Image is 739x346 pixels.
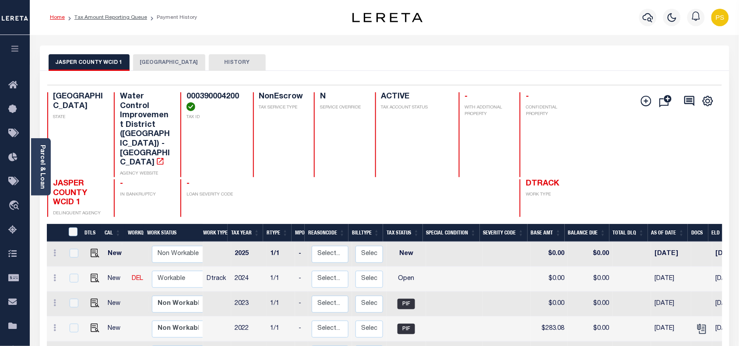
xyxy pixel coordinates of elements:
h4: Water Control Improvement District ([GEOGRAPHIC_DATA]) - [GEOGRAPHIC_DATA] [120,92,170,168]
th: Base Amt: activate to sort column ascending [528,224,565,242]
p: DELINQUENT AGENCY [53,210,103,217]
td: - [295,242,308,267]
td: $0.00 [531,267,568,292]
p: STATE [53,114,103,121]
td: [DATE] [651,242,691,267]
h4: N [320,92,365,102]
span: DTRACK [526,180,559,188]
span: PIF [398,299,415,309]
td: 1/1 [267,317,295,342]
a: DEL [132,276,143,282]
th: Special Condition: activate to sort column ascending [423,224,480,242]
td: 2022 [231,317,267,342]
td: 1/1 [267,267,295,292]
th: As of Date: activate to sort column ascending [648,224,688,242]
p: TAX ID [187,114,242,121]
h4: [GEOGRAPHIC_DATA] [53,92,103,111]
td: [DATE] [651,267,691,292]
th: DTLS [81,224,101,242]
th: Tax Year: activate to sort column ascending [228,224,263,242]
img: svg+xml;base64,PHN2ZyB4bWxucz0iaHR0cDovL3d3dy53My5vcmcvMjAwMC9zdmciIHBvaW50ZXItZXZlbnRzPSJub25lIi... [711,9,729,26]
td: New [104,292,128,317]
td: - [295,267,308,292]
span: - [120,180,123,188]
td: $0.00 [531,292,568,317]
img: logo-dark.svg [352,13,422,22]
th: CAL: activate to sort column ascending [101,224,124,242]
th: Work Status [144,224,203,242]
td: 2024 [231,267,267,292]
td: New [104,242,128,267]
td: $0.00 [568,292,612,317]
p: TAX ACCOUNT STATUS [381,105,448,111]
h4: NonEscrow [259,92,304,102]
th: Severity Code: activate to sort column ascending [480,224,528,242]
td: 2025 [231,242,267,267]
span: JASPER COUNTY WCID 1 [53,180,88,206]
p: WORK TYPE [526,192,576,198]
span: - [187,180,190,188]
td: [DATE] [651,292,691,317]
td: Open [387,267,426,292]
th: Work Type [200,224,228,242]
span: PIF [398,324,415,334]
td: New [104,317,128,342]
td: New [104,267,128,292]
p: SERVICE OVERRIDE [320,105,365,111]
th: Docs [688,224,708,242]
td: 1/1 [267,292,295,317]
td: $0.00 [568,267,612,292]
p: IN BANKRUPTCY [120,192,170,198]
td: - [295,317,308,342]
p: CONFIDENTIAL PROPERTY [526,105,576,118]
button: [GEOGRAPHIC_DATA] [133,54,205,71]
td: Dtrack [203,267,231,292]
td: New [387,242,426,267]
td: $0.00 [568,317,612,342]
th: MPO [292,224,305,242]
td: $283.08 [531,317,568,342]
td: $0.00 [568,242,612,267]
i: travel_explore [8,200,22,212]
th: Total DLQ: activate to sort column ascending [609,224,648,242]
li: Payment History [147,14,197,21]
th: &nbsp;&nbsp;&nbsp;&nbsp;&nbsp;&nbsp;&nbsp;&nbsp;&nbsp;&nbsp; [47,224,63,242]
th: RType: activate to sort column ascending [263,224,292,242]
th: &nbsp; [63,224,81,242]
td: $0.00 [531,242,568,267]
button: HISTORY [209,54,266,71]
td: [DATE] [651,317,691,342]
p: WITH ADDITIONAL PROPERTY [465,105,510,118]
p: AGENCY WEBSITE [120,171,170,177]
td: - [295,292,308,317]
th: ReasonCode: activate to sort column ascending [305,224,348,242]
span: - [465,93,468,101]
a: Home [50,15,65,20]
td: 1/1 [267,242,295,267]
span: - [526,93,529,101]
th: Balance Due: activate to sort column ascending [565,224,609,242]
p: TAX SERVICE TYPE [259,105,304,111]
button: JASPER COUNTY WCID 1 [49,54,130,71]
h4: 000390004200 [187,92,242,111]
th: WorkQ [124,224,144,242]
th: BillType: activate to sort column ascending [348,224,383,242]
td: 2023 [231,292,267,317]
a: Tax Amount Reporting Queue [74,15,147,20]
h4: ACTIVE [381,92,448,102]
a: Parcel & Loan [39,145,45,189]
th: Tax Status: activate to sort column ascending [383,224,423,242]
p: LOAN SEVERITY CODE [187,192,242,198]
